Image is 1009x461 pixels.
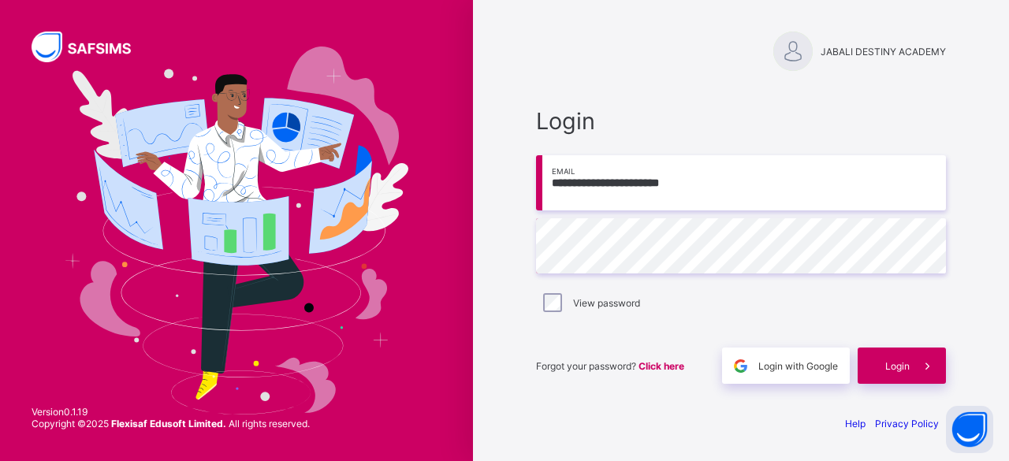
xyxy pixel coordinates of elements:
[111,418,226,429] strong: Flexisaf Edusoft Limited.
[536,107,946,135] span: Login
[639,360,684,372] a: Click here
[885,360,910,372] span: Login
[32,418,310,429] span: Copyright © 2025 All rights reserved.
[32,32,150,62] img: SAFSIMS Logo
[875,418,939,429] a: Privacy Policy
[732,357,750,375] img: google.396cfc9801f0270233282035f929180a.svg
[821,46,946,58] span: JABALI DESTINY ACADEMY
[758,360,838,372] span: Login with Google
[536,360,684,372] span: Forgot your password?
[573,297,640,309] label: View password
[32,406,310,418] span: Version 0.1.19
[946,406,993,453] button: Open asap
[65,46,408,415] img: Hero Image
[845,418,866,429] a: Help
